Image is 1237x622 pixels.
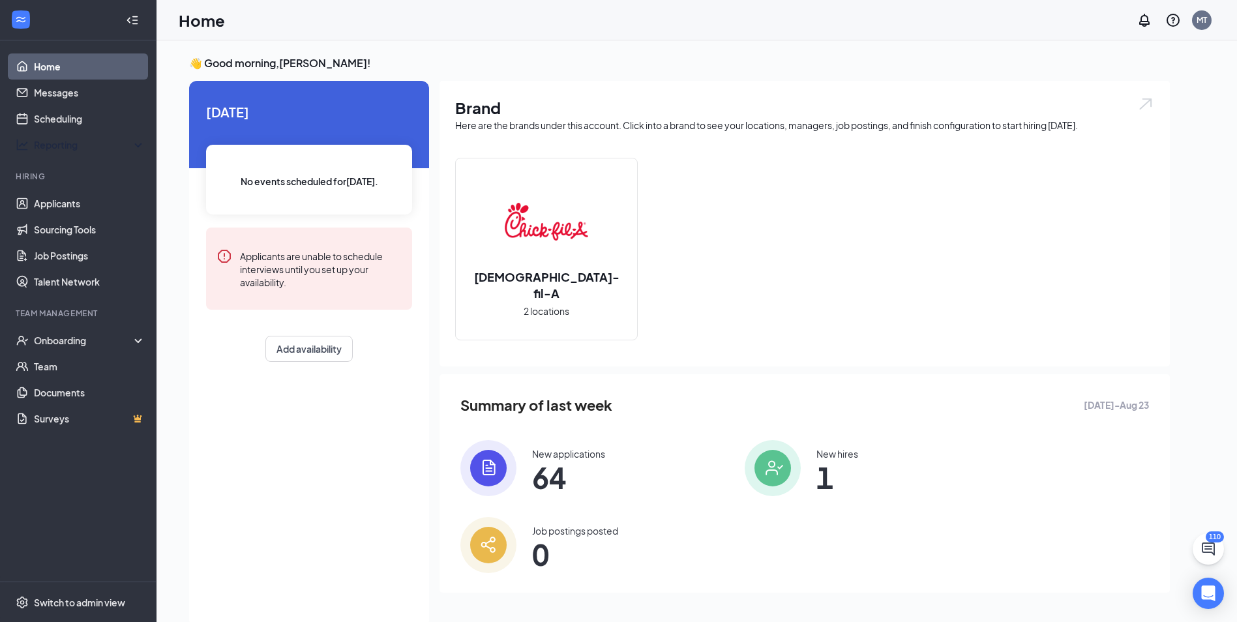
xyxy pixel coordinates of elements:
a: SurveysCrown [34,406,145,432]
svg: UserCheck [16,334,29,347]
h1: Home [179,9,225,31]
div: Reporting [34,138,146,151]
svg: Notifications [1137,12,1152,28]
svg: Collapse [126,14,139,27]
a: Applicants [34,190,145,216]
div: Hiring [16,171,143,182]
img: open.6027fd2a22e1237b5b06.svg [1137,96,1154,111]
span: [DATE] - Aug 23 [1084,398,1149,412]
svg: QuestionInfo [1165,12,1181,28]
button: Add availability [265,336,353,362]
img: Chick-fil-A [505,180,588,263]
img: icon [745,440,801,496]
div: Switch to admin view [34,596,125,609]
h1: Brand [455,96,1154,119]
div: Open Intercom Messenger [1193,578,1224,609]
div: Applicants are unable to schedule interviews until you set up your availability. [240,248,402,289]
a: Documents [34,379,145,406]
div: New hires [816,447,858,460]
a: Home [34,53,145,80]
h3: 👋 Good morning, [PERSON_NAME] ! [189,56,1170,70]
div: 110 [1206,531,1224,542]
span: 64 [532,466,605,489]
span: Summary of last week [460,394,612,417]
a: Scheduling [34,106,145,132]
span: 2 locations [524,304,569,318]
span: 1 [816,466,858,489]
div: MT [1197,14,1207,25]
div: Job postings posted [532,524,618,537]
a: Sourcing Tools [34,216,145,243]
div: Team Management [16,308,143,319]
svg: ChatActive [1200,541,1216,557]
span: [DATE] [206,102,412,122]
h2: [DEMOGRAPHIC_DATA]-fil-A [456,269,637,301]
svg: Analysis [16,138,29,151]
span: No events scheduled for [DATE] . [241,174,378,188]
svg: WorkstreamLogo [14,13,27,26]
svg: Error [216,248,232,264]
div: New applications [532,447,605,460]
img: icon [460,440,516,496]
a: Talent Network [34,269,145,295]
a: Job Postings [34,243,145,269]
span: 0 [532,542,618,566]
button: ChatActive [1193,533,1224,565]
svg: Settings [16,596,29,609]
a: Messages [34,80,145,106]
div: Onboarding [34,334,134,347]
a: Team [34,353,145,379]
div: Here are the brands under this account. Click into a brand to see your locations, managers, job p... [455,119,1154,132]
img: icon [460,517,516,573]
